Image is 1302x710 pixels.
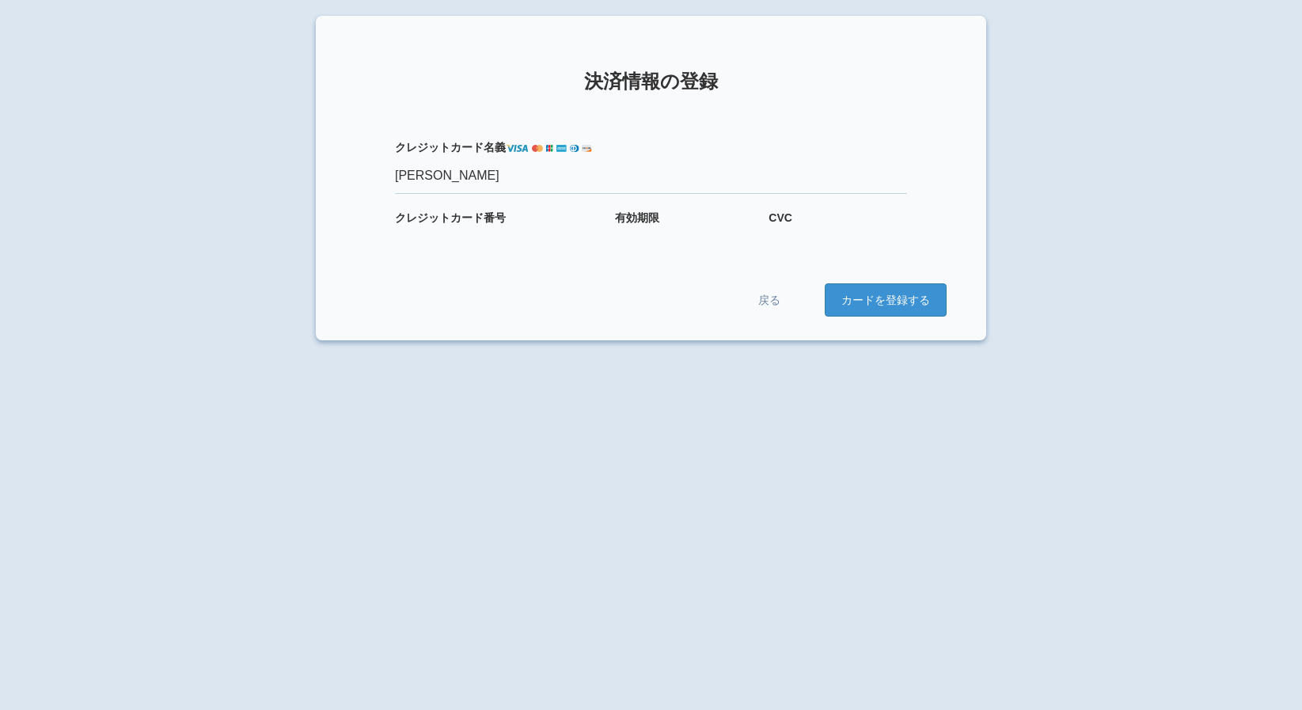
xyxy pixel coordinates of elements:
i: クレジット [395,211,450,224]
label: カード名義 [395,139,907,155]
input: TARO KAIWA [395,159,907,194]
iframe: セキュアな有効期限入力フレーム [615,230,670,244]
button: カードを登録する [825,283,947,317]
label: カード番号 [395,210,600,226]
label: 有効期限 [615,210,753,226]
a: 戻る [722,284,817,316]
iframe: セキュアな CVC 入力フレーム [769,230,824,244]
h1: 決済情報の登録 [355,71,947,92]
label: CVC [769,210,907,226]
iframe: セキュアなカード番号入力フレーム [395,230,522,244]
i: クレジット [395,141,450,154]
